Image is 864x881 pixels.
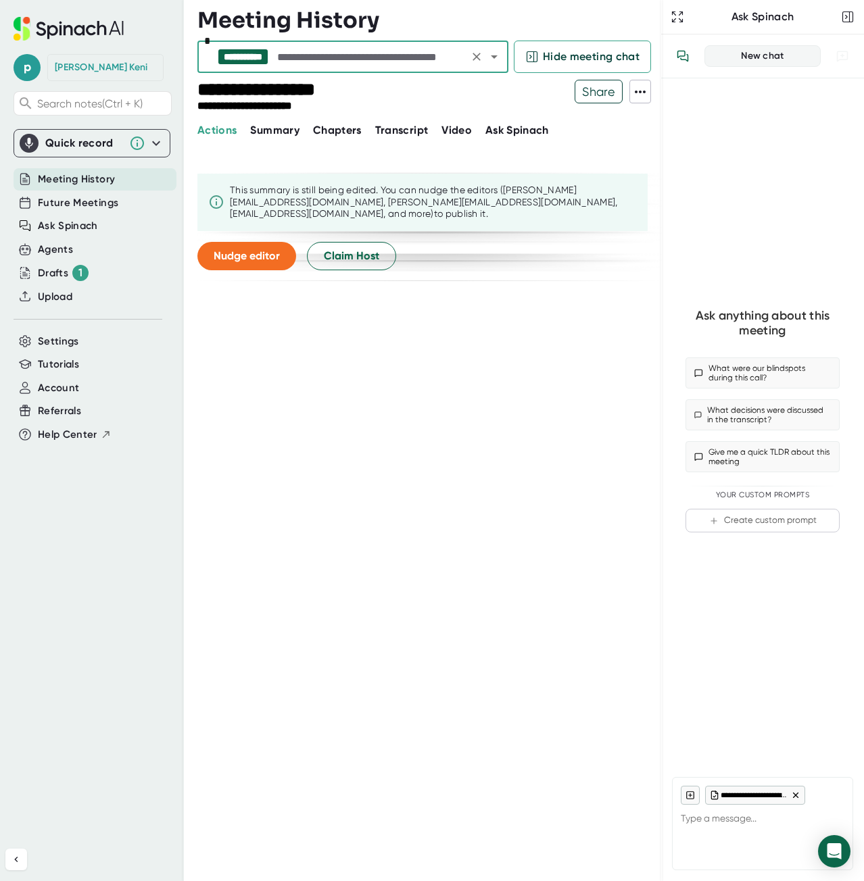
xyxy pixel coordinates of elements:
button: Ask Spinach [485,122,549,139]
span: Help Center [38,427,97,443]
span: Video [441,124,472,136]
button: Agents [38,242,73,257]
span: p [14,54,41,81]
button: Close conversation sidebar [838,7,857,26]
button: Create custom prompt [686,509,840,532]
button: Nudge editor [197,242,296,270]
button: Hide meeting chat [514,41,651,73]
button: Transcript [375,122,429,139]
button: Future Meetings [38,195,118,211]
div: Ask anything about this meeting [686,308,840,338]
span: Ask Spinach [485,124,549,136]
div: Drafts [38,265,89,281]
button: Give me a quick TLDR about this meeting [686,441,840,472]
span: Nudge editor [214,249,280,262]
button: Share [575,80,623,103]
span: Actions [197,124,237,136]
button: What decisions were discussed in the transcript? [686,399,840,430]
div: Quick record [20,130,164,157]
button: View conversation history [669,43,696,70]
div: This summary is still being edited. You can nudge the editor s ([PERSON_NAME][EMAIL_ADDRESS][DOMA... [230,184,637,220]
button: Settings [38,334,79,349]
h3: Meeting History [197,7,379,33]
div: Pratik Keni [55,61,147,74]
span: Transcript [375,124,429,136]
button: What were our blindspots during this call? [686,357,840,388]
button: Claim Host [307,242,396,270]
button: Meeting History [38,172,115,187]
button: Referrals [38,403,81,419]
span: Search notes (Ctrl + K) [37,97,168,110]
span: Summary [250,124,299,136]
button: Upload [38,289,72,305]
button: Video [441,122,472,139]
span: Claim Host [324,248,379,264]
span: Hide meeting chat [543,49,640,65]
button: Drafts 1 [38,265,89,281]
div: Open Intercom Messenger [818,835,850,867]
button: Help Center [38,427,112,443]
button: Chapters [313,122,362,139]
div: New chat [713,50,812,62]
div: Your Custom Prompts [686,490,840,500]
div: Quick record [45,136,122,150]
button: Clear [467,47,486,66]
button: Collapse sidebar [5,849,27,870]
button: Account [38,380,79,396]
span: Share [575,80,622,103]
button: Ask Spinach [38,218,98,234]
div: 1 [72,265,89,281]
button: Open [485,47,504,66]
button: Tutorials [38,357,79,372]
div: Ask Spinach [687,10,838,24]
button: Summary [250,122,299,139]
button: Expand to Ask Spinach page [668,7,687,26]
span: Chapters [313,124,362,136]
button: Actions [197,122,237,139]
